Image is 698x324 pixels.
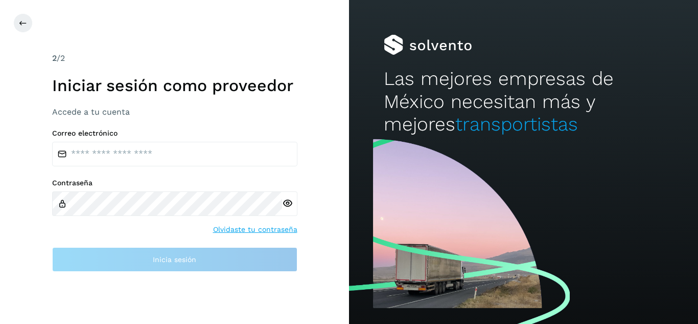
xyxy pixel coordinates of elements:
[52,107,297,117] h3: Accede a tu cuenta
[455,113,578,135] span: transportistas
[213,224,297,235] a: Olvidaste tu contraseña
[52,53,57,63] span: 2
[153,256,196,263] span: Inicia sesión
[384,68,663,136] h2: Las mejores empresas de México necesitan más y mejores
[52,52,297,64] div: /2
[52,76,297,95] h1: Iniciar sesión como proveedor
[52,247,297,272] button: Inicia sesión
[52,129,297,138] label: Correo electrónico
[52,179,297,187] label: Contraseña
